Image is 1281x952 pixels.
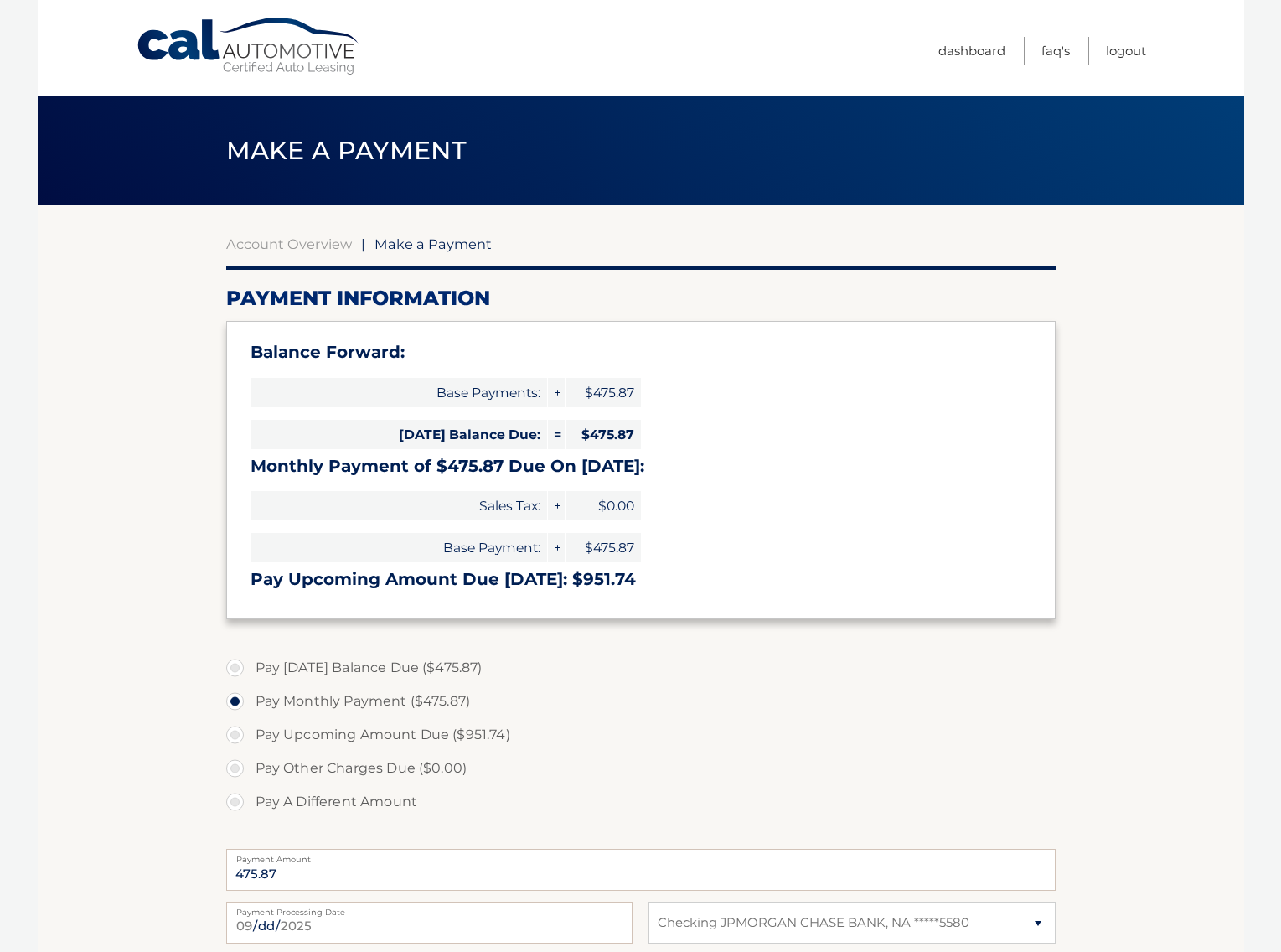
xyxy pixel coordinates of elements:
[566,533,641,562] span: $475.87
[136,17,362,76] a: Cal Automotive
[226,902,633,944] input: Payment Date
[374,235,492,252] span: Make a Payment
[566,378,641,407] span: $475.87
[251,342,1031,363] h3: Balance Forward:
[226,785,1056,819] label: Pay A Different Amount
[1106,37,1146,65] a: Logout
[251,569,1031,590] h3: Pay Upcoming Amount Due [DATE]: $951.74
[251,533,547,562] span: Base Payment:
[226,849,1056,862] label: Payment Amount
[251,420,547,449] span: [DATE] Balance Due:
[361,235,365,252] span: |
[226,286,1056,311] h2: Payment Information
[251,456,1031,477] h3: Monthly Payment of $475.87 Due On [DATE]:
[566,420,641,449] span: $475.87
[1041,37,1070,65] a: FAQ's
[251,378,547,407] span: Base Payments:
[226,718,1056,752] label: Pay Upcoming Amount Due ($951.74)
[226,135,467,166] span: Make a Payment
[226,651,1056,685] label: Pay [DATE] Balance Due ($475.87)
[226,752,1056,785] label: Pay Other Charges Due ($0.00)
[548,378,565,407] span: +
[226,849,1056,891] input: Payment Amount
[566,491,641,520] span: $0.00
[938,37,1005,65] a: Dashboard
[548,491,565,520] span: +
[548,420,565,449] span: =
[226,685,1056,718] label: Pay Monthly Payment ($475.87)
[548,533,565,562] span: +
[251,491,547,520] span: Sales Tax:
[226,235,352,252] a: Account Overview
[226,902,633,915] label: Payment Processing Date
